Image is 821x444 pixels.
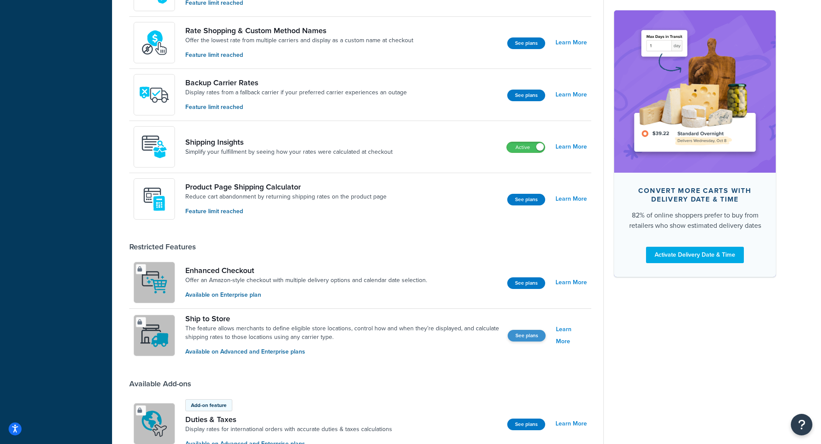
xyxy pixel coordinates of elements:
a: Offer the lowest rate from multiple carriers and display as a custom name at checkout [185,36,413,45]
a: Learn More [556,141,587,153]
button: Open Resource Center [791,414,812,435]
p: Available on Advanced and Enterprise plans [185,347,501,357]
a: Display rates for international orders with accurate duties & taxes calculations [185,425,392,434]
a: Shipping Insights [185,137,393,147]
img: icon-duo-feat-rate-shopping-ecdd8bed.png [139,28,169,58]
a: The feature allows merchants to define eligible store locations, control how and when they’re dis... [185,324,501,342]
a: Activate Delivery Date & Time [646,246,744,263]
p: Feature limit reached [185,102,407,112]
a: Backup Carrier Rates [185,78,407,87]
a: Offer an Amazon-style checkout with multiple delivery options and calendar date selection. [185,276,427,285]
a: Simplify your fulfillment by seeing how your rates were calculated at checkout [185,148,393,156]
img: +D8d0cXZM7VpdAAAAAElFTkSuQmCC [139,184,169,214]
img: feature-image-ddt-36eae7f7280da8017bfb280eaccd9c446f90b1fe08728e4019434db127062ab4.png [627,23,763,159]
a: Product Page Shipping Calculator [185,182,387,192]
div: Restricted Features [129,242,196,251]
p: Feature limit reached [185,50,413,60]
button: See plans [507,37,545,49]
a: Learn More [556,193,587,205]
p: Feature limit reached [185,207,387,216]
a: Learn More [556,89,587,101]
a: Learn More [556,323,587,348]
a: Learn More [556,37,587,49]
button: See plans [507,90,545,101]
a: Learn More [556,418,587,430]
img: Acw9rhKYsOEjAAAAAElFTkSuQmCC [139,132,169,162]
a: Enhanced Checkout [185,266,427,275]
div: 82% of online shoppers prefer to buy from retailers who show estimated delivery dates [628,210,762,230]
button: See plans [507,277,545,289]
button: See plans [508,330,546,342]
img: icon-duo-feat-backup-carrier-4420b188.png [139,80,169,110]
button: See plans [507,419,545,430]
a: Ship to Store [185,314,501,323]
p: Available on Enterprise plan [185,290,427,300]
a: Learn More [556,276,587,289]
button: See plans [507,194,545,205]
a: Reduce cart abandonment by returning shipping rates on the product page [185,193,387,201]
a: Duties & Taxes [185,415,392,424]
label: Active [507,142,545,152]
div: Convert more carts with delivery date & time [628,186,762,203]
a: Display rates from a fallback carrier if your preferred carrier experiences an outage [185,88,407,97]
div: Available Add-ons [129,379,191,388]
p: Add-on feature [191,401,227,409]
a: Rate Shopping & Custom Method Names [185,26,413,35]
